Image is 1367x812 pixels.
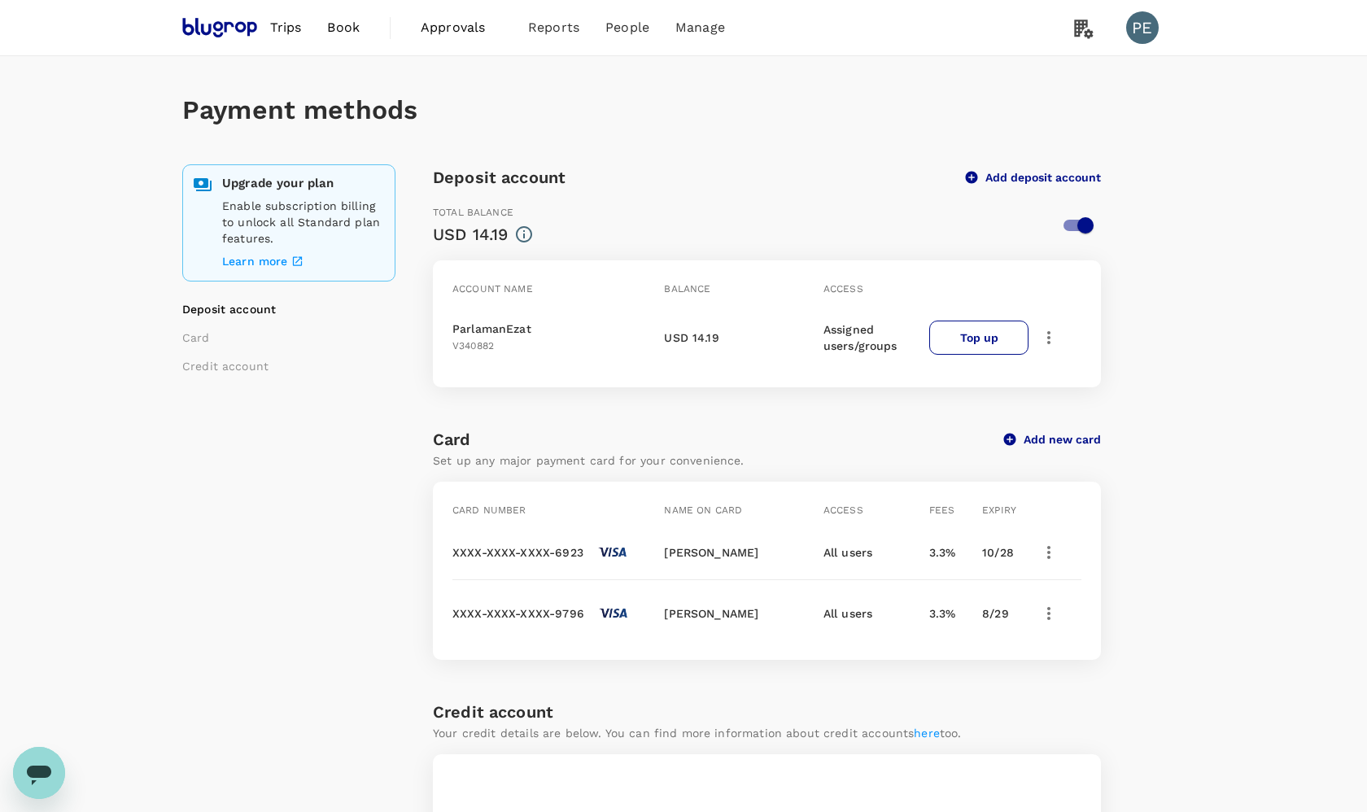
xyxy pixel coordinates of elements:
[433,164,566,190] h6: Deposit account
[1004,432,1101,447] button: Add new card
[433,207,513,218] span: Total balance
[823,323,898,352] span: Assigned users/groups
[452,504,526,516] span: Card number
[664,283,710,295] span: Balance
[929,544,976,561] p: 3.3 %
[982,504,1016,516] span: Expiry
[823,283,863,295] span: Access
[452,321,531,337] p: ParlamanEzat
[982,605,1029,622] p: 8 / 29
[433,699,553,725] h6: Credit account
[182,330,386,346] li: Card
[1126,11,1159,44] div: PE
[270,18,302,37] span: Trips
[433,725,962,741] p: Your credit details are below. You can find more information about credit accounts too.
[222,251,385,271] a: Learn more
[452,283,533,295] span: Account name
[182,95,1185,125] h1: Payment methods
[605,18,649,37] span: People
[914,727,940,740] a: here
[452,340,494,351] span: V340882
[929,321,1029,355] button: Top up
[823,607,872,620] span: All users
[929,504,955,516] span: Fees
[452,544,583,561] p: XXXX-XXXX-XXXX-6923
[675,18,725,37] span: Manage
[452,605,584,622] p: XXXX-XXXX-XXXX-9796
[664,544,816,561] p: [PERSON_NAME]
[664,605,816,622] p: [PERSON_NAME]
[528,18,579,37] span: Reports
[433,452,1004,469] p: Set up any major payment card for your convenience.
[182,301,386,317] li: Deposit account
[421,18,502,37] span: Approvals
[823,546,872,559] span: All users
[982,544,1029,561] p: 10 / 28
[664,330,718,346] p: USD 14.19
[222,175,385,192] p: Upgrade your plan
[966,170,1101,185] button: Add deposit account
[182,10,257,46] img: BLUGROP
[182,358,386,374] li: Credit account
[591,601,635,626] img: visa
[664,504,742,516] span: Name on card
[222,198,385,247] p: Enable subscription billing to unlock all Standard plan features.
[590,540,635,565] img: visa
[929,605,976,622] p: 3.3 %
[222,253,288,269] p: Learn more
[433,221,508,247] div: USD 14.19
[433,426,1004,452] h6: Card
[13,747,65,799] iframe: Button to launch messaging window
[327,18,360,37] span: Book
[823,504,863,516] span: Access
